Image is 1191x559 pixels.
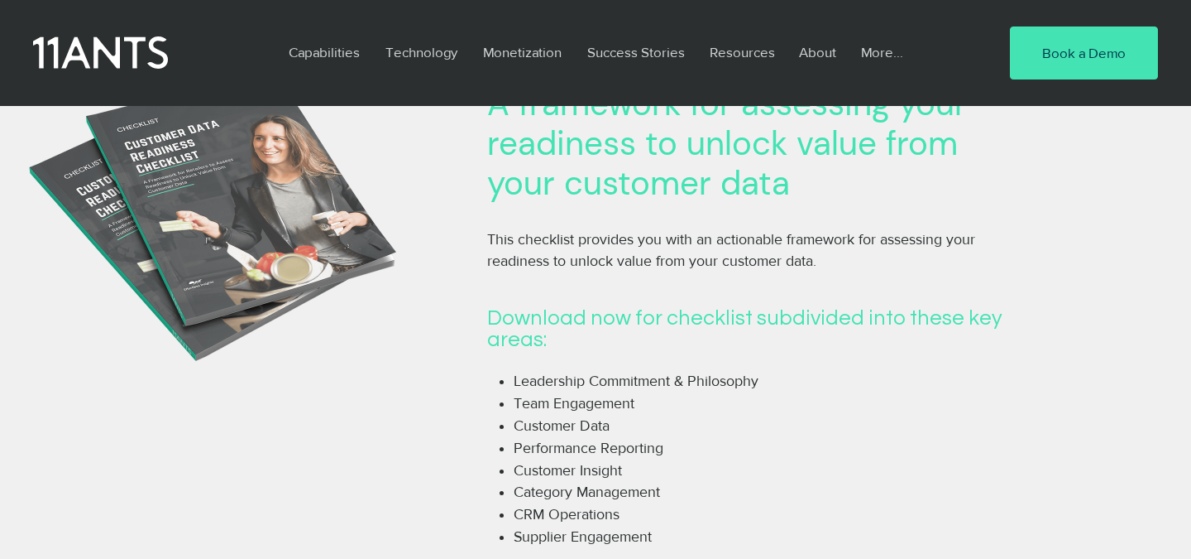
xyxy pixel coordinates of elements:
[697,33,787,71] a: Resources
[1042,43,1126,63] span: Book a Demo
[575,33,697,71] a: Success Stories
[475,33,570,71] p: Monetization
[701,33,783,71] p: Resources
[487,229,1016,296] p: This checklist provides you with an actionable framework for assessing your readiness to unlock v...
[514,526,911,548] p: Supplier Engagement
[487,84,1016,204] h3: A framework for assessing your readiness to unlock value from your customer data
[1010,27,1158,80] a: Book a Demo
[791,33,844,71] p: About
[514,393,911,415] p: Team Engagement
[514,481,911,504] p: Category Management
[514,460,911,482] p: Customer Insight
[471,33,575,71] a: Monetization
[373,33,471,71] a: Technology
[514,370,911,393] p: Leadership Commitment & Philosophy
[276,33,959,71] nav: Site
[514,437,911,460] p: Performance Reporting
[377,33,466,71] p: Technology
[787,33,849,71] a: About
[280,33,368,71] p: Capabilities
[579,33,693,71] p: Success Stories
[514,415,911,437] p: Customer Data
[514,504,911,526] p: CRM Operations
[55,96,476,148] span: We appreciate your interest - the document you requested is on its way! Please check your spam/ju...
[184,205,346,253] a: Case Studies
[487,307,1016,350] h4: Download now for checklist subdivided into these key areas:
[229,219,300,237] span: Case Studies
[276,33,373,71] a: Capabilities
[853,33,911,71] p: More...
